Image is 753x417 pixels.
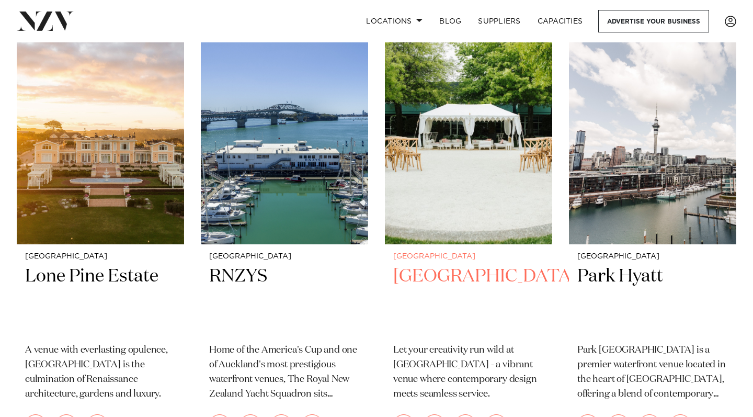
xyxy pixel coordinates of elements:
p: Park [GEOGRAPHIC_DATA] is a premier waterfront venue located in the heart of [GEOGRAPHIC_DATA], o... [577,343,728,402]
a: SUPPLIERS [470,10,529,32]
img: nzv-logo.png [17,12,74,30]
h2: Lone Pine Estate [25,265,176,335]
p: Home of the America's Cup and one of Auckland's most prestigious waterfront venues, The Royal New... [209,343,360,402]
p: A venue with everlasting opulence, [GEOGRAPHIC_DATA] is the culmination of Renaissance architectu... [25,343,176,402]
h2: Park Hyatt [577,265,728,335]
small: [GEOGRAPHIC_DATA] [577,253,728,261]
small: [GEOGRAPHIC_DATA] [25,253,176,261]
a: Advertise your business [598,10,709,32]
h2: [GEOGRAPHIC_DATA] [393,265,544,335]
a: BLOG [431,10,470,32]
h2: RNZYS [209,265,360,335]
a: Capacities [529,10,591,32]
a: Locations [358,10,431,32]
small: [GEOGRAPHIC_DATA] [393,253,544,261]
p: Let your creativity run wild at [GEOGRAPHIC_DATA] - a vibrant venue where contemporary design mee... [393,343,544,402]
small: [GEOGRAPHIC_DATA] [209,253,360,261]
